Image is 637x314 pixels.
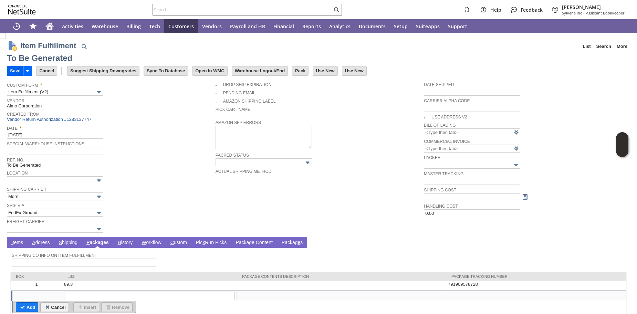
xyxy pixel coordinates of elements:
[41,19,58,33] a: Home
[332,6,341,14] svg: Search
[616,145,628,157] span: Oracle Guided Learning Widget. To move around, please hold and drag
[451,274,621,279] div: Package Tracking Number
[446,281,626,291] td: 791909578728
[168,23,194,30] span: Customers
[12,253,97,258] a: Shipping Co Info on Item Fulfillment
[95,88,103,96] img: More Options
[192,66,227,75] input: Open In WMC
[95,225,103,233] img: More Options
[416,23,440,30] span: SuiteApps
[7,83,38,88] a: Custom Form
[7,142,84,146] a: Special Warehouse Instructions
[232,66,288,75] input: Warehouse Logout/End
[95,209,103,217] img: More Options
[359,23,386,30] span: Documents
[95,177,103,185] img: More Options
[85,240,111,246] a: Packages
[62,23,83,30] span: Activities
[153,6,332,14] input: Search
[7,126,18,131] a: Date
[142,240,146,245] span: W
[249,240,252,245] span: g
[424,145,520,153] input: <Type then tab>
[86,240,90,245] span: P
[36,66,57,75] input: Cancel
[116,240,135,246] a: History
[342,66,366,75] input: Use New
[7,66,23,75] input: Save
[198,19,226,33] a: Vendors
[145,19,164,33] a: Tech
[20,40,76,51] h1: Item Fulfillment
[7,117,92,122] a: Vendor Return Authorization #1283137747
[424,188,456,192] a: Shipping Cost
[521,193,529,201] a: Calculate
[126,23,141,30] span: Billing
[67,66,139,75] input: Suggest Shipping Downgrades
[562,4,625,10] span: [PERSON_NAME]
[618,238,626,247] a: Unrolled view on
[424,139,470,144] a: Commercial Invoice
[7,53,72,64] div: To Be Generated
[7,98,24,103] a: Vendor
[62,281,237,291] td: 89.3
[59,240,62,245] span: S
[41,303,69,312] input: Cancel
[7,187,46,192] a: Shipping Carrier
[67,274,232,279] div: lbs
[444,19,471,33] a: Support
[448,23,467,30] span: Support
[149,23,160,30] span: Tech
[95,193,103,201] img: More Options
[298,19,325,33] a: Reports
[292,66,308,75] input: Pack
[521,7,543,13] span: Feedback
[586,10,625,15] span: Assistant Bookkeeper
[325,19,355,33] a: Analytics
[169,240,189,246] a: Custom
[7,163,41,168] span: To Be Generated
[424,155,440,160] a: Packer
[87,19,122,33] a: Warehouse
[280,240,305,246] a: Packages
[424,123,456,128] a: Bill Of Lading
[10,240,25,246] a: Items
[7,219,45,224] a: Freight Carrier
[8,5,36,14] svg: logo
[616,132,628,157] iframe: Click here to launch Oracle Guided Learning Help Panel
[412,19,444,33] a: SuiteApps
[562,10,582,15] span: Sylvane Inc
[226,19,269,33] a: Payroll and HR
[140,240,163,246] a: Workflow
[30,240,51,246] a: Address
[7,192,103,200] input: More
[424,82,454,87] a: Date Shipped
[8,19,25,33] a: Recent Records
[490,7,501,13] span: Help
[7,209,103,217] input: FedEx Ground
[80,42,88,51] img: Quick Find
[7,103,42,109] span: Almo Corporation
[29,22,37,30] svg: Shortcuts
[424,98,470,103] a: Carrier Alpha Code
[16,303,38,312] input: Add
[12,282,61,287] div: 1
[512,161,520,169] img: More Options
[32,240,35,245] span: A
[16,274,57,279] div: Box
[92,23,118,30] span: Warehouse
[216,120,261,125] a: Amazon SFP Errors
[170,240,174,245] span: C
[12,22,21,30] svg: Recent Records
[329,23,351,30] span: Analytics
[580,41,593,52] a: List
[45,22,54,30] svg: Home
[431,115,467,119] a: Use Address V2
[216,153,249,158] a: Packed Status
[302,23,321,30] span: Reports
[242,274,441,279] div: Package Contents Description
[583,10,585,15] span: -
[594,41,614,52] a: Search
[194,240,228,246] a: PickRun Picks
[216,169,272,174] a: Actual Shipping Method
